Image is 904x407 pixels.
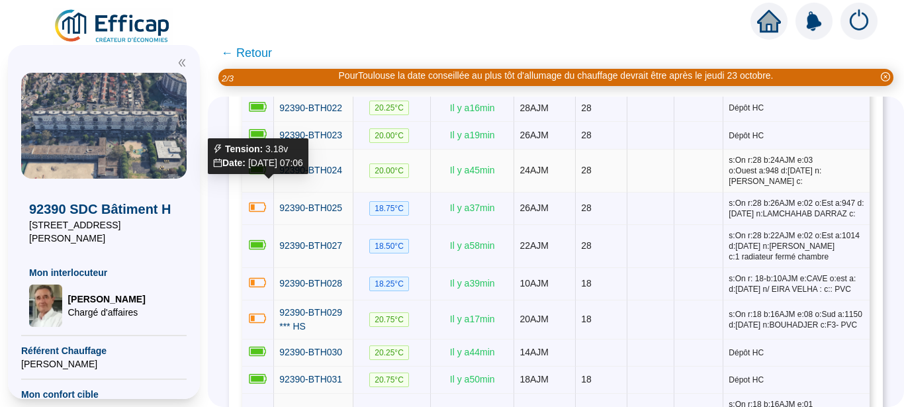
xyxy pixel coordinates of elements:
b: Date: [213,158,246,168]
span: 18.25 °C [369,277,409,291]
span: Dépôt HC [729,103,864,113]
span: 20.75 °C [369,312,409,327]
span: 92390-BTH028 [279,278,342,289]
span: Il y a 39 min [450,278,495,289]
span: 92390 SDC Bâtiment H [29,200,179,218]
span: Dépot HC [729,375,864,385]
span: home [757,9,781,33]
span: Référent Chauffage [21,344,187,357]
span: 18 [581,314,592,324]
a: 92390-BTH022 [279,101,342,115]
span: 92390-BTH022 [279,103,342,113]
span: Il y a 58 min [450,240,495,251]
img: alerts [795,3,833,40]
a: 92390-BTH023 [279,128,342,142]
span: double-left [177,58,187,68]
a: 92390-BTH029 *** HS [279,306,347,334]
a: 92390-BTH030 [279,345,342,359]
span: 92390-BTH024 [279,165,342,175]
b: Tension: [213,144,263,154]
span: 92390-BTH031 [279,374,342,384]
span: 18AJM [520,374,549,384]
span: 92390-BTH030 [279,347,342,357]
img: Chargé d'affaires [29,285,62,327]
span: 92390-BTH029 *** HS [279,307,342,332]
span: thunderbolt [213,144,222,154]
span: Il y a 37 min [450,203,495,213]
span: Il y a 44 min [450,347,495,357]
span: Mon confort cible [21,388,187,401]
span: 28 [581,103,592,113]
span: 18.50 °C [369,239,409,253]
a: 92390-BTH027 [279,239,342,253]
span: 22AJM [520,240,549,251]
span: 28 [581,240,592,251]
span: 20.75 °C [369,373,409,387]
span: 92390-BTH027 [279,240,342,251]
span: Dépôt HC [729,347,864,358]
span: calendar [213,158,222,167]
span: [PERSON_NAME] [21,357,187,371]
span: Il y a 45 min [450,165,495,175]
span: [PERSON_NAME] [68,293,145,306]
span: Mon interlocuteur [29,266,179,279]
a: 92390-BTH028 [279,277,342,291]
span: 3.18v [DATE] 07:06 [213,144,303,168]
span: Il y a 50 min [450,374,495,384]
span: 26AJM [520,203,549,213]
span: 20.00 °C [369,163,409,178]
span: s:On r:28 b:22AJM e:02 o:Est a:1014 d:[DATE] n:[PERSON_NAME] c:1 radiateur fermé chambre [729,230,864,262]
span: 28 [581,130,592,140]
span: s:On r:18 b:16AJM e:08 o:Sud a:1150 d:[DATE] n:BOUHADJER c:F3- PVC [729,309,864,330]
span: 10AJM [520,278,549,289]
span: 18 [581,374,592,384]
span: Chargé d'affaires [68,306,145,319]
span: 28AJM [520,103,549,113]
span: Dépôt HC [729,130,864,141]
span: 20.25 °C [369,101,409,115]
span: 28 [581,165,592,175]
span: Il y a 19 min [450,130,495,140]
span: 92390-BTH025 [279,203,342,213]
img: efficap energie logo [53,8,173,45]
span: close-circle [881,72,890,81]
a: 92390-BTH031 [279,373,342,386]
i: 2 / 3 [222,73,234,83]
span: s:On r: 18-b:10AJM e:CAVE o:est a: d:[DATE] n/ EIRA VELHA : c:: PVC [729,273,864,294]
span: Il y a 17 min [450,314,495,324]
span: 28 [581,203,592,213]
span: 20.00 °C [369,128,409,143]
span: s:On r:28 b:26AJM e:02 o:Est a:947 d:[DATE] n:LAMCHAHAB DARRAZ c: [729,198,864,219]
span: 14AJM [520,347,549,357]
span: ← Retour [221,44,272,62]
span: Il y a 16 min [450,103,495,113]
span: 24AJM [520,165,549,175]
span: s:On r:28 b:24AJM e:03 o:Ouest a:948 d:[DATE] n:[PERSON_NAME] c: [729,155,864,187]
div: PourToulouse la date conseillée au plus tôt d'allumage du chauffage devrait être après le jeudi 2... [339,69,774,83]
span: 92390-BTH023 [279,130,342,140]
span: [STREET_ADDRESS][PERSON_NAME] [29,218,179,245]
span: 26AJM [520,130,549,140]
span: 18.75 °C [369,201,409,216]
span: 18 [581,278,592,289]
span: 20AJM [520,314,549,324]
a: 92390-BTH025 [279,201,342,215]
img: alerts [840,3,878,40]
a: 92390-BTH024 [279,163,342,177]
span: 20.25 °C [369,345,409,360]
